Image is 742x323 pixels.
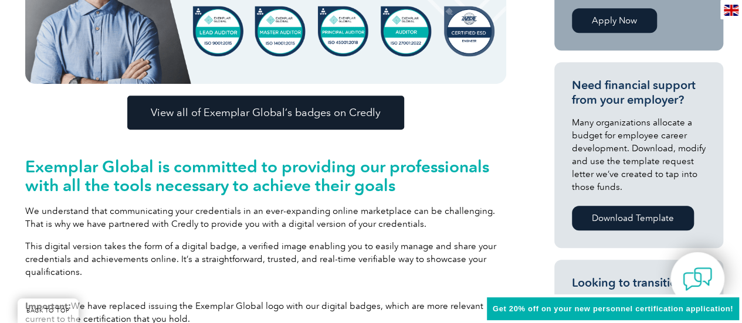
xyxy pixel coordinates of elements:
p: Many organizations allocate a budget for employee career development. Download, modify and use th... [572,116,706,193]
img: contact-chat.png [683,264,712,294]
p: This digital version takes the form of a digital badge, a verified image enabling you to easily m... [25,240,506,278]
p: We understand that communicating your credentials in an ever-expanding online marketplace can be ... [25,205,506,230]
img: en [724,5,738,16]
a: Download Template [572,206,694,230]
span: Get 20% off on your new personnel certification application! [493,304,733,313]
h2: Exemplar Global is committed to providing our professionals with all the tools necessary to achie... [25,157,506,195]
a: Apply Now [572,8,657,33]
a: BACK TO TOP [18,298,79,323]
span: View all of Exemplar Global’s badges on Credly [151,107,381,118]
h3: Looking to transition? [572,276,706,290]
a: View all of Exemplar Global’s badges on Credly [127,96,404,130]
h3: Need financial support from your employer? [572,78,706,107]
